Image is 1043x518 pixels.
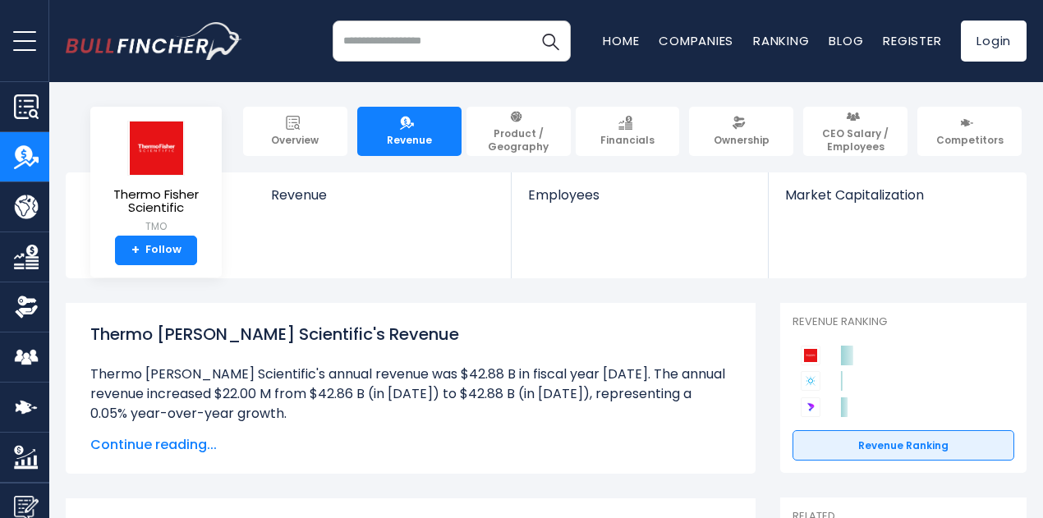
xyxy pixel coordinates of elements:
a: Register [883,32,941,49]
a: Home [603,32,639,49]
span: Ownership [714,134,770,147]
a: Revenue [255,172,512,231]
img: bullfincher logo [66,22,242,60]
img: Danaher Corporation competitors logo [801,397,820,417]
a: Revenue [357,107,462,156]
button: Search [530,21,571,62]
a: Revenue Ranking [793,430,1014,461]
span: Competitors [936,134,1004,147]
span: CEO Salary / Employees [811,127,900,153]
span: Thermo Fisher Scientific [103,188,209,215]
span: Revenue [387,134,432,147]
a: Login [961,21,1027,62]
a: Go to homepage [66,22,242,60]
a: Ownership [689,107,793,156]
a: Market Capitalization [769,172,1025,231]
img: Agilent Technologies competitors logo [801,371,820,391]
a: +Follow [115,236,197,265]
img: Ownership [14,295,39,319]
a: Competitors [917,107,1022,156]
span: Financials [600,134,655,147]
a: Blog [829,32,863,49]
a: Financials [576,107,680,156]
p: Revenue Ranking [793,315,1014,329]
a: Thermo Fisher Scientific TMO [103,120,209,236]
small: TMO [103,219,209,234]
a: CEO Salary / Employees [803,107,907,156]
span: Market Capitalization [785,187,1009,203]
a: Employees [512,172,767,231]
a: Product / Geography [466,107,571,156]
h1: Thermo [PERSON_NAME] Scientific's Revenue [90,322,731,346]
span: Product / Geography [474,127,563,153]
a: Companies [659,32,733,49]
img: Thermo Fisher Scientific competitors logo [801,346,820,365]
span: Revenue [271,187,495,203]
a: Overview [243,107,347,156]
strong: + [131,243,140,258]
span: Employees [528,187,751,203]
span: Continue reading... [90,435,731,455]
span: Overview [271,134,319,147]
li: Thermo [PERSON_NAME] Scientific's annual revenue was $42.88 B in fiscal year [DATE]. The annual r... [90,364,731,424]
a: Ranking [753,32,809,49]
